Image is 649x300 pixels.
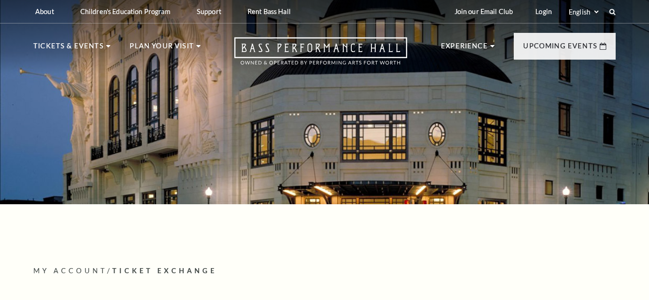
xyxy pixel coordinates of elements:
p: Support [197,8,221,15]
select: Select: [567,8,600,16]
p: Plan Your Visit [130,40,194,57]
p: Tickets & Events [33,40,104,57]
p: Rent Bass Hall [247,8,291,15]
p: Children's Education Program [80,8,170,15]
p: Experience [441,40,488,57]
p: / [33,265,616,277]
p: Upcoming Events [523,40,597,57]
p: About [35,8,54,15]
span: My Account [33,267,107,275]
span: Ticket Exchange [112,267,217,275]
